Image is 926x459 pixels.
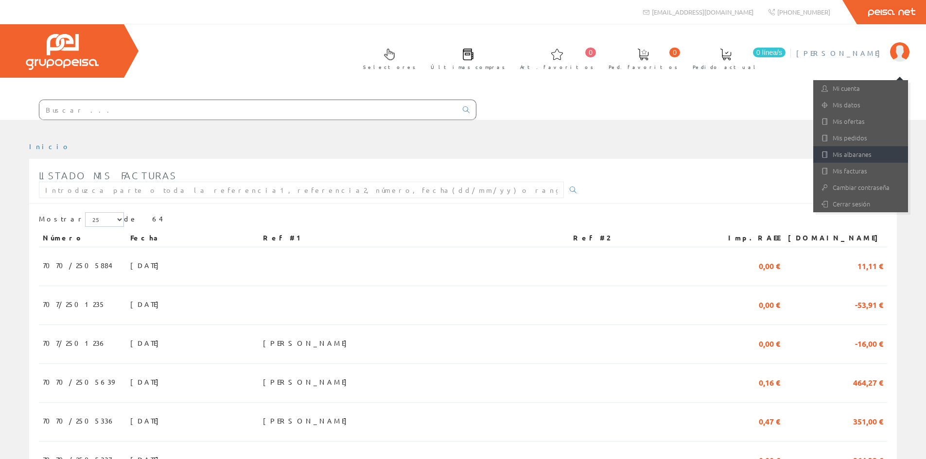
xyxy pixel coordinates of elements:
[39,212,124,227] label: Mostrar
[353,40,420,76] a: Selectores
[43,335,106,351] span: 707/2501236
[259,229,569,247] th: Ref #1
[43,257,112,273] span: 7070/2505884
[813,146,908,163] a: Mis albaranes
[130,412,164,429] span: [DATE]
[796,48,885,58] span: [PERSON_NAME]
[43,296,105,312] span: 707/2501235
[39,182,564,198] input: Introduzca parte o toda la referencia1, referencia2, número, fecha(dd/mm/yy) o rango de fechas(dd...
[855,296,883,312] span: -53,91 €
[796,40,909,50] a: [PERSON_NAME]
[652,8,753,16] span: [EMAIL_ADDRESS][DOMAIN_NAME]
[813,113,908,130] a: Mis ofertas
[669,48,680,57] span: 0
[813,196,908,212] a: Cerrar sesión
[43,412,115,429] span: 7070/2505336
[130,335,164,351] span: [DATE]
[29,142,70,151] a: Inicio
[39,212,887,229] div: de 64
[585,48,596,57] span: 0
[855,335,883,351] span: -16,00 €
[363,62,416,72] span: Selectores
[813,179,908,196] a: Cambiar contraseña
[39,170,177,181] span: Listado mis facturas
[263,412,352,429] span: [PERSON_NAME]
[753,48,786,57] span: 0 línea/s
[263,374,352,390] span: [PERSON_NAME]
[43,374,114,390] span: 7070/2505639
[784,229,887,247] th: [DOMAIN_NAME]
[26,34,99,70] img: Grupo Peisa
[263,335,352,351] span: [PERSON_NAME]
[85,212,124,227] select: Mostrar
[421,40,510,76] a: Últimas compras
[777,8,830,16] span: [PHONE_NUMBER]
[431,62,505,72] span: Últimas compras
[130,374,164,390] span: [DATE]
[39,100,457,119] input: Buscar ...
[520,62,594,72] span: Art. favoritos
[759,296,780,312] span: 0,00 €
[126,229,259,247] th: Fecha
[813,80,908,97] a: Mi cuenta
[130,257,164,273] span: [DATE]
[711,229,784,247] th: Imp.RAEE
[693,62,759,72] span: Pedido actual
[857,257,883,273] span: 11,11 €
[813,97,908,113] a: Mis datos
[853,374,883,390] span: 464,27 €
[759,374,780,390] span: 0,16 €
[39,229,126,247] th: Número
[759,257,780,273] span: 0,00 €
[853,412,883,429] span: 351,00 €
[569,229,711,247] th: Ref #2
[130,296,164,312] span: [DATE]
[759,412,780,429] span: 0,47 €
[813,163,908,179] a: Mis facturas
[759,335,780,351] span: 0,00 €
[609,62,678,72] span: Ped. favoritos
[813,130,908,146] a: Mis pedidos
